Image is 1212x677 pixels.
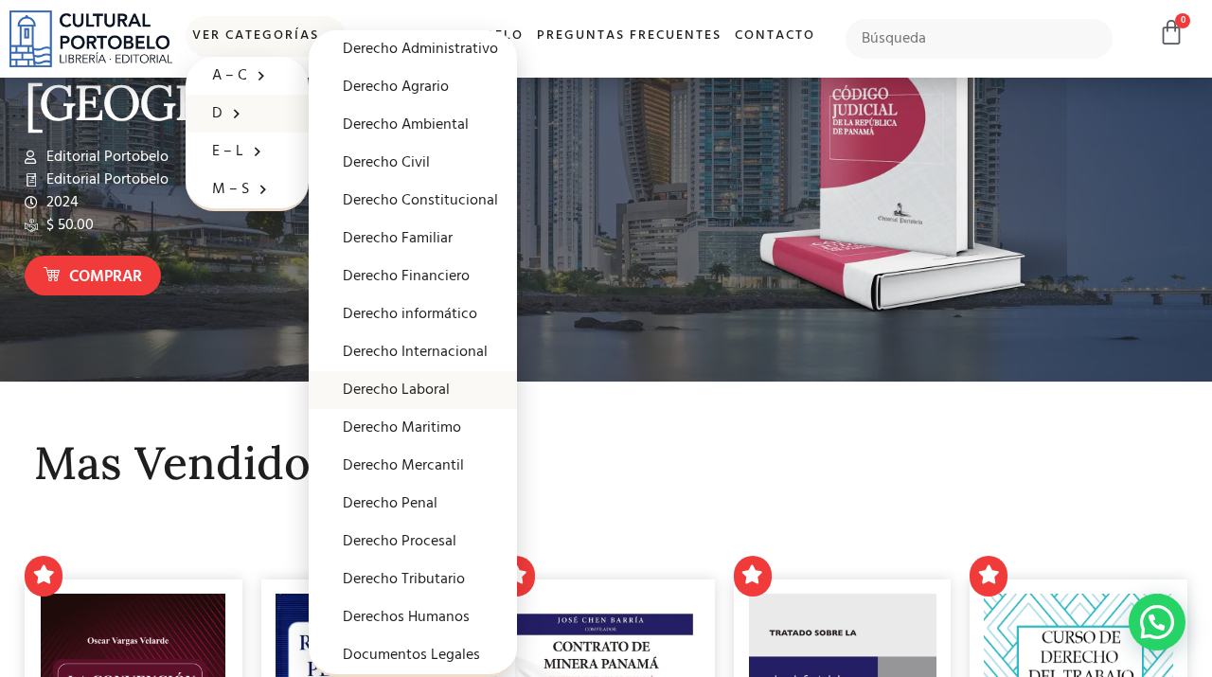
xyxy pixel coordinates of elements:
[728,16,822,57] a: Contacto
[186,57,309,95] a: A – C
[309,523,517,561] a: Derecho Procesal
[186,95,309,133] a: D
[1129,594,1185,650] div: Contactar por WhatsApp
[34,438,1178,489] h2: Mas Vendidos
[69,265,142,290] span: Comprar
[309,447,517,485] a: Derecho Mercantil
[309,106,517,144] a: Derecho Ambiental
[309,258,517,295] a: Derecho Financiero
[186,170,309,208] a: M – S
[309,30,517,677] ul: D
[186,57,309,211] ul: Ver Categorías
[309,636,517,674] a: Documentos Legales
[309,598,517,636] a: Derechos Humanos
[25,28,597,127] p: CÓDIGO JUDICIAL DE LA [GEOGRAPHIC_DATA]
[186,16,346,57] a: Ver Categorías
[309,182,517,220] a: Derecho Constitucional
[309,295,517,333] a: Derecho informático
[309,561,517,598] a: Derecho Tributario
[346,16,530,57] a: Editorial Portobelo
[846,19,1114,59] input: Búsqueda
[1175,13,1190,28] span: 0
[309,144,517,182] a: Derecho Civil
[309,333,517,371] a: Derecho Internacional
[309,220,517,258] a: Derecho Familiar
[309,485,517,523] a: Derecho Penal
[42,214,94,237] span: $ 50.00
[309,371,517,409] a: Derecho Laboral
[25,256,161,296] a: Comprar
[309,68,517,106] a: Derecho Agrario
[309,409,517,447] a: Derecho Maritimo
[1158,19,1185,46] a: 0
[530,16,728,57] a: Preguntas frecuentes
[42,169,169,191] span: Editorial Portobelo
[186,133,309,170] a: E – L
[309,30,517,68] a: Derecho Administrativo
[42,146,169,169] span: Editorial Portobelo
[42,191,79,214] span: 2024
